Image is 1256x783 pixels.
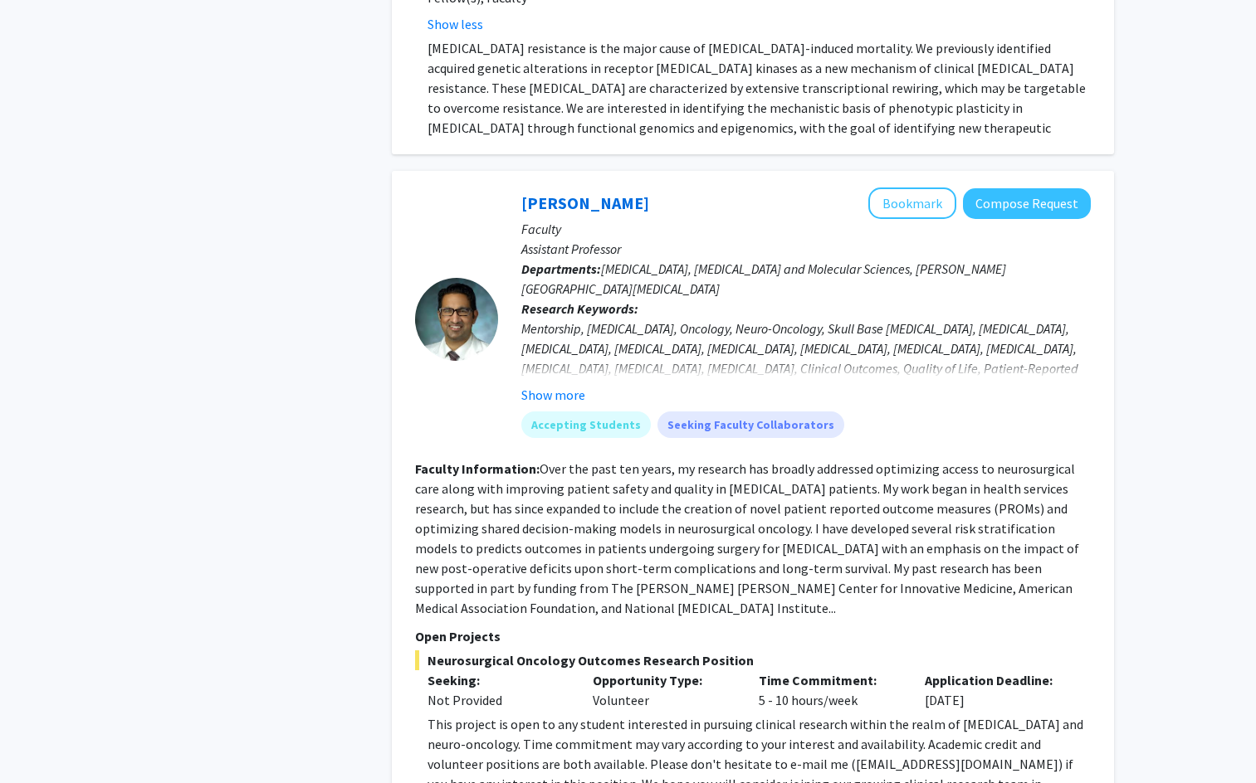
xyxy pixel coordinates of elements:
[868,187,956,219] button: Add Raj Mukherjee to Bookmarks
[521,219,1091,239] p: Faculty
[521,411,651,438] mat-chip: Accepting Students
[963,188,1091,219] button: Compose Request to Raj Mukherjee
[912,670,1078,710] div: [DATE]
[415,460,1079,616] fg-read-more: Over the past ten years, my research has broadly addressed optimizing access to neurosurgical car...
[428,690,569,710] div: Not Provided
[521,260,601,277] b: Departments:
[415,460,540,477] b: Faculty Information:
[521,300,638,317] b: Research Keywords:
[593,670,734,690] p: Opportunity Type:
[428,38,1091,158] p: [MEDICAL_DATA] resistance is the major cause of [MEDICAL_DATA]-induced mortality. We previously i...
[521,319,1091,438] div: Mentorship, [MEDICAL_DATA], Oncology, Neuro-Oncology, Skull Base [MEDICAL_DATA], [MEDICAL_DATA], ...
[521,239,1091,259] p: Assistant Professor
[657,411,844,438] mat-chip: Seeking Faculty Collaborators
[428,670,569,690] p: Seeking:
[415,626,1091,646] p: Open Projects
[521,385,585,405] button: Show more
[759,670,900,690] p: Time Commitment:
[521,192,649,213] a: [PERSON_NAME]
[521,260,1006,297] span: [MEDICAL_DATA], [MEDICAL_DATA] and Molecular Sciences, [PERSON_NAME][GEOGRAPHIC_DATA][MEDICAL_DATA]
[12,708,71,771] iframe: Chat
[580,670,746,710] div: Volunteer
[746,670,912,710] div: 5 - 10 hours/week
[428,14,483,34] button: Show less
[925,670,1066,690] p: Application Deadline:
[415,650,1091,670] span: Neurosurgical Oncology Outcomes Research Position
